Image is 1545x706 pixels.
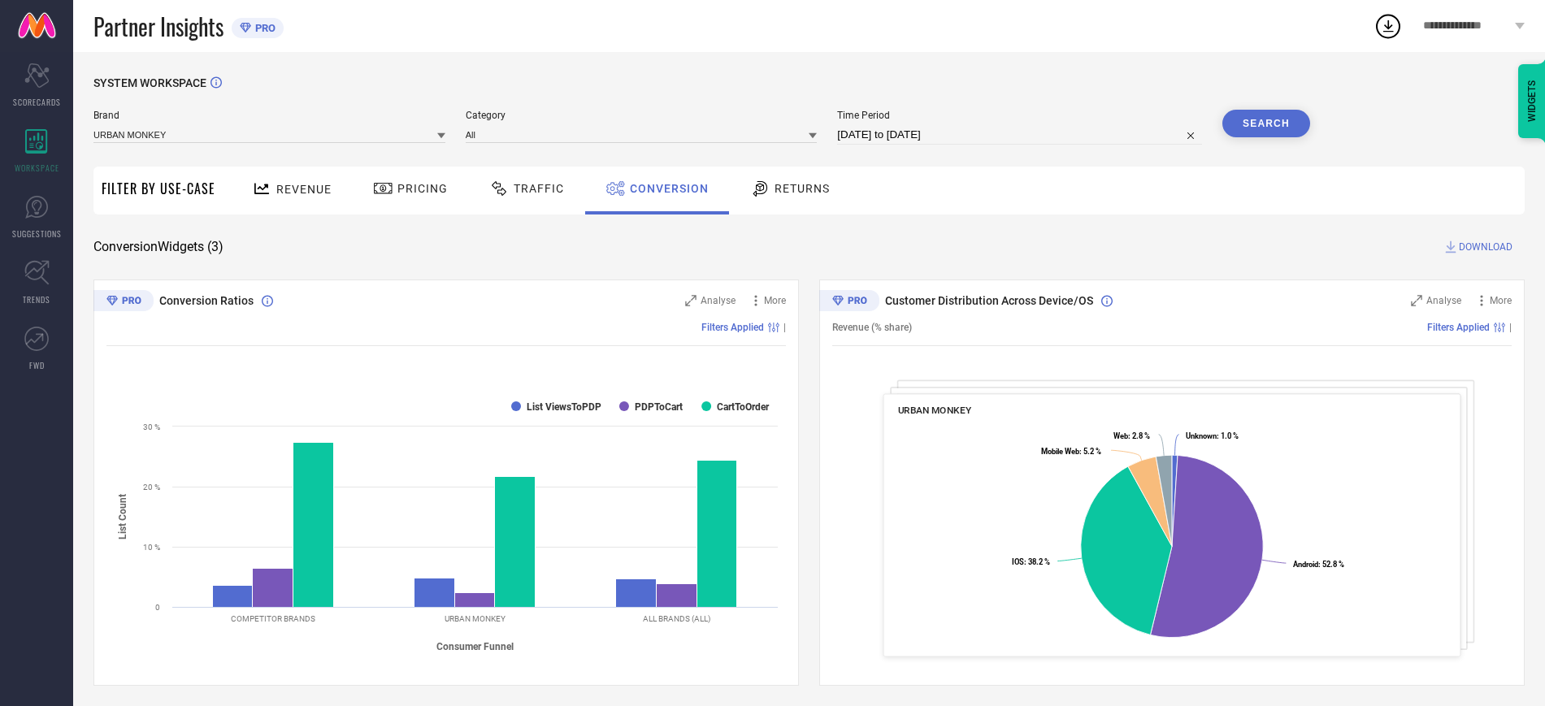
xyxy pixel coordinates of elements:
tspan: List Count [117,494,128,539]
text: List ViewsToPDP [527,401,601,413]
text: 30 % [143,422,160,431]
span: Conversion [630,182,709,195]
text: 20 % [143,483,160,492]
span: PRO [251,22,276,34]
div: Open download list [1374,11,1403,41]
span: DOWNLOAD [1459,239,1512,255]
span: Customer Distribution Across Device/OS [885,294,1093,307]
span: Conversion Ratios [159,294,254,307]
span: | [1509,322,1512,333]
span: Pricing [397,182,448,195]
span: Filters Applied [701,322,764,333]
text: : 1.0 % [1186,431,1239,440]
tspan: Web [1113,431,1128,440]
span: SCORECARDS [13,96,61,108]
text: : 52.8 % [1293,560,1344,569]
span: Time Period [837,110,1202,121]
text: COMPETITOR BRANDS [231,614,315,623]
span: FWD [29,359,45,371]
text: CartToOrder [717,401,770,413]
tspan: Mobile Web [1041,447,1079,456]
span: URBAN MONKEY [898,405,972,416]
span: | [783,322,786,333]
span: Analyse [1426,295,1461,306]
text: : 38.2 % [1012,557,1050,566]
text: URBAN MONKEY [445,614,506,623]
span: Brand [93,110,445,121]
svg: Zoom [1411,295,1422,306]
tspan: Unknown [1186,431,1217,440]
input: Select time period [837,125,1202,145]
span: SUGGESTIONS [12,227,62,240]
span: Filters Applied [1427,322,1490,333]
text: : 2.8 % [1113,431,1150,440]
button: Search [1222,110,1310,137]
text: 0 [155,603,160,612]
span: Revenue (% share) [832,322,912,333]
span: Revenue [276,183,332,196]
span: Returns [775,182,830,195]
span: Partner Insights [93,10,224,43]
span: Traffic [514,182,564,195]
svg: Zoom [685,295,697,306]
span: Category [466,110,818,121]
span: WORKSPACE [15,162,59,174]
span: Conversion Widgets ( 3 ) [93,239,224,255]
div: Premium [819,290,879,314]
span: TRENDS [23,293,50,305]
text: : 5.2 % [1041,447,1101,456]
tspan: IOS [1012,557,1024,566]
span: Filter By Use-Case [102,179,215,198]
span: More [764,295,786,306]
tspan: Consumer Funnel [436,641,514,652]
text: ALL BRANDS (ALL) [643,614,710,623]
tspan: Android [1293,560,1318,569]
span: Analyse [701,295,736,306]
text: PDPToCart [635,401,683,413]
span: SYSTEM WORKSPACE [93,76,206,89]
span: More [1490,295,1512,306]
text: 10 % [143,543,160,552]
div: Premium [93,290,154,314]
